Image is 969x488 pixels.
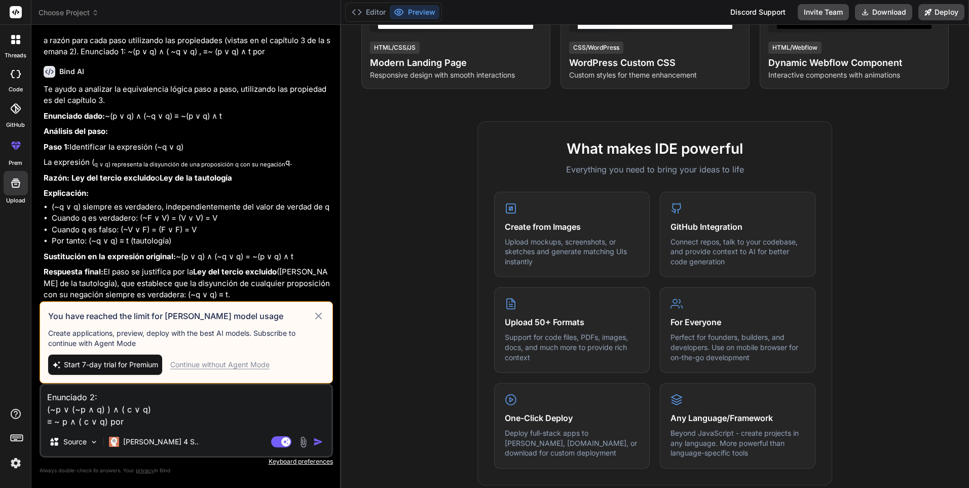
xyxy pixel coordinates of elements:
[40,458,333,466] p: Keyboard preferences
[40,466,333,475] p: Always double-check its answers. Your in Bind
[670,237,805,267] p: Connect repos, talk to your codebase, and provide context to AI for better code generation
[59,66,84,77] h6: Bind AI
[44,142,69,152] strong: Paso 1:
[64,360,158,370] span: Start 7-day trial for Premium
[390,5,439,19] button: Preview
[670,221,805,233] h4: GitHub Integration
[44,84,331,107] p: Te ayudo a analizar la equivalencia lógica paso a paso, utilizando las propiedades del capítulo 3.
[44,252,176,261] strong: Sustitución en la expresión original:
[160,173,232,183] strong: Ley de la tautología
[48,310,313,322] h3: You have reached the limit for [PERSON_NAME] model usage
[7,455,24,472] img: settings
[670,316,805,328] h4: For Everyone
[505,428,639,458] p: Deploy full-stack apps to [PERSON_NAME], [DOMAIN_NAME], or download for custom deployment
[44,111,331,122] p: ~(p ∨ q) ∧ (~q ∨ q) ≡ ~(p ∨ q) ∧ t
[90,438,98,446] img: Pick Models
[94,161,285,168] sub: q ∨ q) representa la disyunción de una proposición q con su negación
[6,121,25,129] label: GitHub
[505,237,639,267] p: Upload mockups, screenshots, or sketches and generate matching UIs instantly
[670,332,805,362] p: Perfect for founders, builders, and developers. Use on mobile browser for on-the-go development
[670,412,805,424] h4: Any Language/Framework
[670,428,805,458] p: Beyond JavaScript - create projects in any language. More powerful than language-specific tools
[71,173,155,183] strong: Ley del tercio excluido
[505,316,639,328] h4: Upload 50+ Formats
[52,201,331,213] li: (~q ∨ q) siempre es verdadero, independientemente del valor de verdad de q
[44,126,108,136] strong: Análisis del paso:
[505,412,639,424] h4: One-Click Deploy
[44,157,331,168] p: La expresión ( q.
[768,56,940,70] h4: Dynamic Webflow Component
[505,332,639,362] p: Support for code files, PDFs, images, docs, and much more to provide rich context
[569,56,741,70] h4: WordPress Custom CSS
[855,4,912,20] button: Download
[48,328,324,348] p: Create applications, preview, deploy with the best AI models. Subscribe to continue with Agent Mode
[6,196,25,205] label: Upload
[170,360,270,370] div: Continue without Agent Mode
[109,437,119,447] img: Claude 4 Sonnet
[768,70,940,80] p: Interactive components with animations
[52,224,331,236] li: Cuando q es falso: (~V ∨ F) = (F ∨ F) = V
[44,111,105,121] strong: Enunciado dado:
[569,42,623,54] div: CSS/WordPress
[918,4,964,20] button: Deploy
[9,159,22,167] label: prem
[52,235,331,247] li: Por tanto: (~q ∨ q) ≡ t (tautología)
[370,70,542,80] p: Responsive design with smooth interactions
[44,173,69,183] strong: Razón:
[505,221,639,233] h4: Create from Images
[313,437,323,447] img: icon
[193,267,277,276] strong: Ley del tercio excluido
[370,56,542,70] h4: Modern Landing Page
[44,172,331,184] p: o
[768,42,822,54] div: HTML/Webflow
[39,8,99,18] span: Choose Project
[48,355,162,375] button: Start 7-day trial for Premium
[370,42,420,54] div: HTML/CSS/JS
[5,51,26,60] label: threads
[798,4,849,20] button: Invite Team
[44,23,331,58] p: De los enunciados que se presentan, se deduce una equivalencia lógica. Dé una razón para cada pas...
[41,385,331,428] textarea: Enunciado 2: (~p ∨ (~p ∧ q) ) ∧ ( c ∨ q) ≡ ~ p ∧ ( c ∨ q) por
[44,142,331,153] p: Identificar la expresión (~q ∨ q)
[569,70,741,80] p: Custom styles for theme enhancement
[44,251,331,263] p: ~(p ∨ q) ∧ (~q ∨ q) = ~(p ∨ q) ∧ t
[52,213,331,224] li: Cuando q es verdadero: (~F ∨ V) = (V ∨ V) = V
[44,267,103,276] strong: Respuesta final:
[44,266,331,301] p: El paso se justifica por la ([PERSON_NAME] de la tautología), que establece que la disyunción de ...
[724,4,792,20] div: Discord Support
[63,437,87,447] p: Source
[9,85,23,94] label: code
[44,188,89,198] strong: Explicación:
[348,5,390,19] button: Editor
[136,467,154,473] span: privacy
[123,437,199,447] p: [PERSON_NAME] 4 S..
[297,436,309,448] img: attachment
[494,163,815,176] p: Everything you need to bring your ideas to life
[494,138,815,159] h2: What makes IDE powerful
